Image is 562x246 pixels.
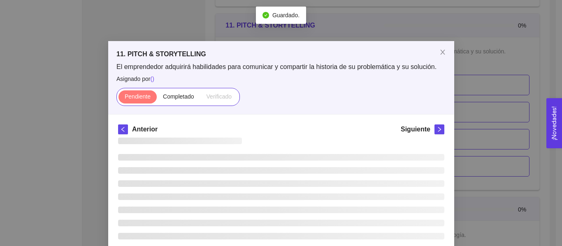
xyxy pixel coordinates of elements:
span: Asignado por [116,74,446,83]
span: Verificado [206,93,231,100]
span: left [118,126,128,132]
button: right [434,124,444,134]
span: Pendiente [124,93,150,100]
span: ( ) [150,76,154,82]
span: close [439,49,446,55]
span: right [435,126,444,132]
h5: Siguiente [400,124,430,134]
button: Close [431,41,454,64]
button: Open Feedback Widget [546,98,562,148]
h5: 11. PITCH & STORYTELLING [116,49,446,59]
h5: Anterior [132,124,158,134]
button: left [118,124,128,134]
span: El emprendedor adquirirá habilidades para comunicar y compartir la historia de su problemática y ... [116,62,446,71]
span: Guardado. [272,12,300,18]
span: Completado [163,93,194,100]
span: check-circle [262,12,269,18]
